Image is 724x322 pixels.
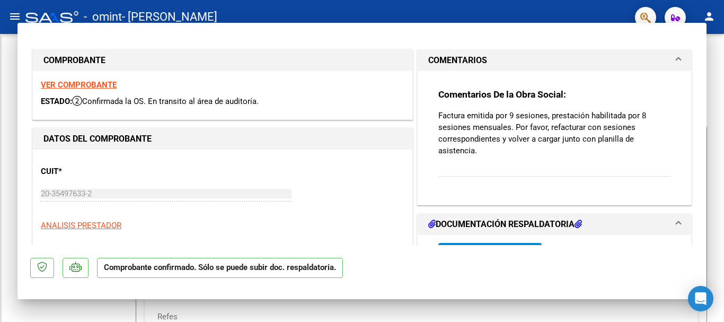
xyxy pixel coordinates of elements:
[43,55,105,65] strong: COMPROBANTE
[418,214,691,235] mat-expansion-panel-header: DOCUMENTACIÓN RESPALDATORIA
[418,50,691,71] mat-expansion-panel-header: COMENTARIOS
[41,166,150,178] p: CUIT
[41,97,72,106] span: ESTADO:
[438,89,566,100] strong: Comentarios De la Obra Social:
[43,134,152,144] strong: DATOS DEL COMPROBANTE
[97,258,343,279] p: Comprobante confirmado. Sólo se puede subir doc. respaldatoria.
[72,97,259,106] span: Confirmada la OS. En transito al área de auditoría.
[438,110,670,156] p: Factura emitida por 9 sesiones, prestación habilitada por 8 sesiones mensuales. Por favor, refact...
[438,243,542,263] button: Agregar Documento
[428,54,487,67] h1: COMENTARIOS
[41,221,121,230] span: ANALISIS PRESTADOR
[428,218,582,231] h1: DOCUMENTACIÓN RESPALDATORIA
[41,80,117,90] a: VER COMPROBANTE
[688,286,713,311] div: Open Intercom Messenger
[418,71,691,204] div: COMENTARIOS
